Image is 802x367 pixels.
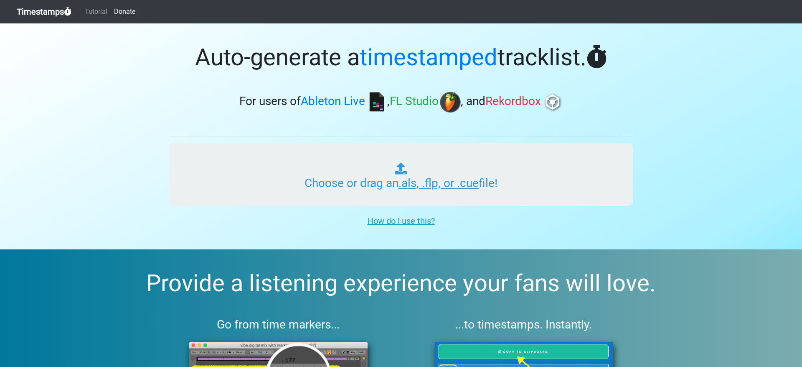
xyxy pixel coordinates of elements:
img: fl.png [440,92,461,113]
span: FL Studio [390,95,439,108]
span: timestamped [360,44,497,71]
h1: Auto-generate a tracklist. [169,44,633,72]
h3: For users of , , and [169,92,633,113]
a: Tutorial [81,3,111,20]
a: Timestamps [17,3,71,20]
h3: Go from time markers... [169,318,388,332]
a: Donate [111,3,139,20]
img: ableton.png [366,92,387,113]
h2: Provide a listening experience your fans will love. [20,269,782,298]
u: How do I use this? [368,216,435,226]
img: rb.png [542,92,563,113]
h3: ...to timestamps. Instantly. [415,318,633,332]
span: Ableton Live [301,95,365,108]
span: Rekordbox [485,95,541,108]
